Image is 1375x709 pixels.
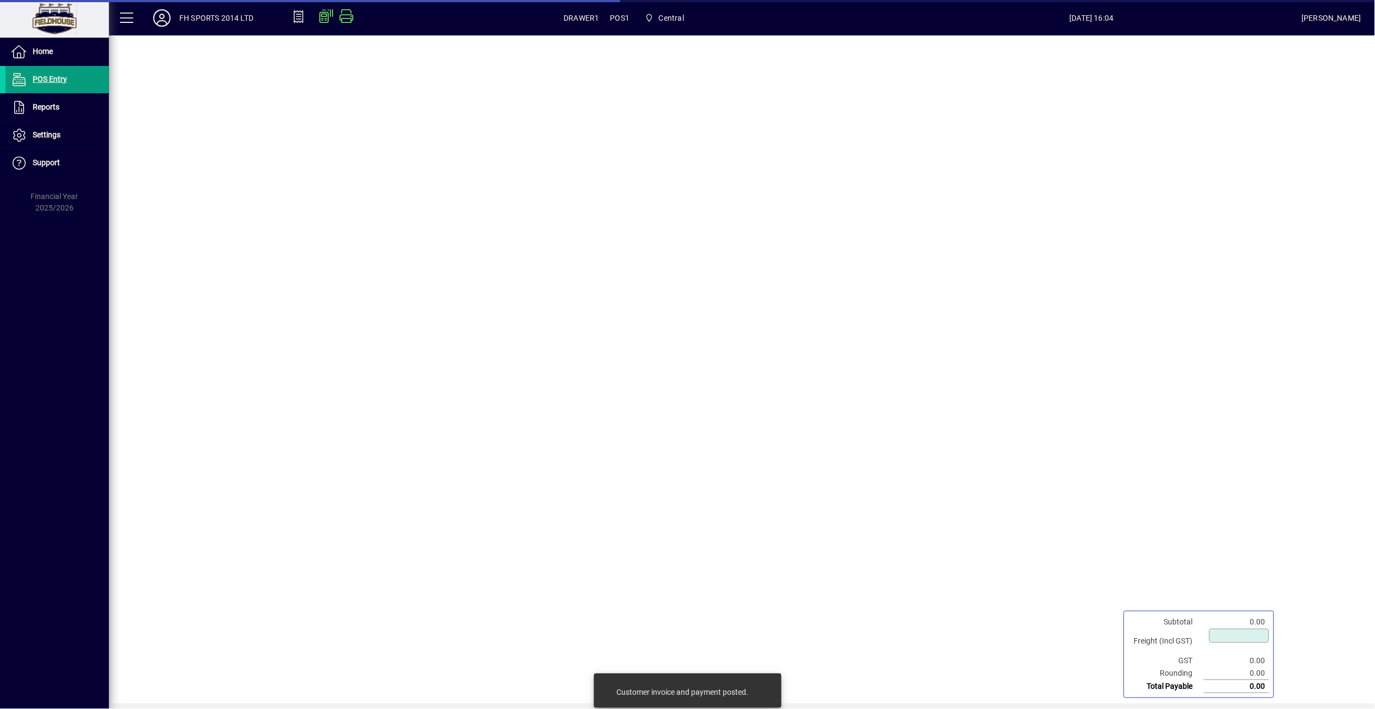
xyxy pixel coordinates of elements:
div: [PERSON_NAME] [1302,9,1361,27]
td: Rounding [1129,667,1204,680]
td: Total Payable [1129,680,1204,693]
td: GST [1129,654,1204,667]
td: Subtotal [1129,616,1204,628]
span: Support [33,158,60,167]
div: FH SPORTS 2014 LTD [179,9,253,27]
td: 0.00 [1204,667,1269,680]
td: 0.00 [1204,654,1269,667]
span: POS1 [610,9,630,27]
span: Central [659,9,684,27]
td: Freight (Incl GST) [1129,628,1204,654]
a: Settings [5,122,109,149]
a: Reports [5,94,109,121]
td: 0.00 [1204,680,1269,693]
div: Customer invoice and payment posted. [616,687,748,698]
span: Reports [33,103,59,111]
span: POS Entry [33,75,67,83]
a: Support [5,149,109,177]
a: Home [5,38,109,65]
span: [DATE] 16:04 [882,9,1302,27]
span: DRAWER1 [564,9,599,27]
span: Home [33,47,53,56]
button: Profile [144,8,179,28]
span: Settings [33,130,60,139]
td: 0.00 [1204,616,1269,628]
span: Central [640,8,688,28]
